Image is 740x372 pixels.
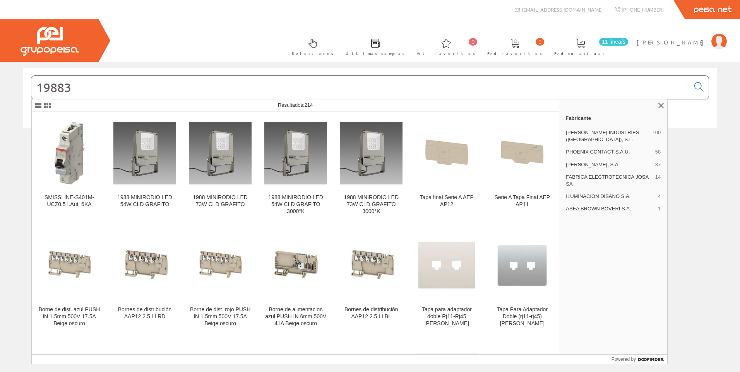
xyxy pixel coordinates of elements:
span: PHOENIX CONTACT S.A.U, [566,148,652,155]
img: Bornes de distribución AAP12 2.5 LI BL [340,234,403,297]
span: 4 [658,193,661,200]
div: 1988 MINIRODIO LED 73W CLD GRAFITO [189,194,252,208]
div: Tapa para adaptador doble Rj11-Rj45 [PERSON_NAME] [415,306,478,327]
span: 0 [536,38,544,46]
a: 1988 MINIRODIO LED 73W CLD GRAFITO 3000°K 1988 MINIRODIO LED 73W CLD GRAFITO 3000°K [334,112,409,224]
a: Selectores [284,32,337,60]
img: Serie A Tapa Final AEP AP11 [491,122,553,184]
span: 1 [658,205,661,212]
a: 11 línea/s Pedido actual [546,32,630,60]
input: Buscar... [31,76,690,99]
div: Tapa Para Adaptador Doble (rj11-rj45) [PERSON_NAME] [491,306,553,327]
div: SMISSLINE-S401M-UCZ0.5 I.Aut. 6KA [38,194,101,208]
span: Selectores [292,49,334,57]
a: Bornes de distribución AAP12 2.5 LI RD Bornes de distribución AAP12 2.5 LI RD [107,224,182,336]
span: 58 [655,148,661,155]
img: Grupo Peisa [21,27,79,56]
div: 1988 MINIRODIO LED 54W CLD GRAFITO 3000°K [264,194,327,215]
a: [PERSON_NAME] [637,32,727,39]
a: Borne de alimentacion azul PUSH IN 6mm 500V 41A Beige oscuro Borne de alimentacion azul PUSH IN 6... [258,224,333,336]
img: Borne de dist. azul PUSH IN 1.5mm 500V 17.5A Beige oscuro [38,234,101,297]
a: Tapa Para Adaptador Doble (rj11-rj45) Iris Bjc Tapa Para Adaptador Doble (rj11-rj45) [PERSON_NAME] [485,224,560,336]
div: Serie A Tapa Final AEP AP11 [491,194,553,208]
a: Bornes de distribución AAP12 2.5 LI BL Bornes de distribución AAP12 2.5 LI BL [334,224,409,336]
span: 37 [655,161,661,168]
span: Últimas compras [346,49,405,57]
div: 1988 MINIRODIO LED 54W CLD GRAFITO [113,194,176,208]
img: Bornes de distribución AAP12 2.5 LI RD [113,234,176,297]
img: 1988 MINIRODIO LED 73W CLD GRAFITO [189,122,252,184]
div: 1988 MINIRODIO LED 73W CLD GRAFITO 3000°K [340,194,403,215]
a: 1988 MINIRODIO LED 73W CLD GRAFITO 1988 MINIRODIO LED 73W CLD GRAFITO [183,112,258,224]
span: FABRICA ELECTROTECNICA JOSA SA [566,174,652,188]
img: SMISSLINE-S401M-UCZ0.5 I.Aut. 6KA [38,122,101,184]
span: Resultados: [278,102,313,108]
span: 0 [469,38,477,46]
span: Powered by [612,356,636,363]
img: 1988 MINIRODIO LED 54W CLD GRAFITO [113,122,176,184]
a: Fabricante [559,112,667,124]
a: Borne de dist. rojo PUSH IN 1.5mm 500V 17.5A Beige oscuro Borne de dist. rojo PUSH IN 1.5mm 500V ... [183,224,258,336]
a: Serie A Tapa Final AEP AP11 Serie A Tapa Final AEP AP11 [485,112,560,224]
img: Tapa para adaptador doble Rj11-Rj45 Iris [415,234,478,297]
span: ASEA BROWN BOVERI S.A. [566,205,655,212]
a: Últimas compras [338,32,409,60]
img: 1988 MINIRODIO LED 73W CLD GRAFITO 3000°K [340,122,403,184]
img: Tapa Para Adaptador Doble (rj11-rj45) Iris Bjc [491,234,553,297]
span: [PERSON_NAME], S.A. [566,161,652,168]
span: Art. favoritos [417,49,475,57]
a: 1988 MINIRODIO LED 54W CLD GRAFITO 3000°K 1988 MINIRODIO LED 54W CLD GRAFITO 3000°K [258,112,333,224]
img: Borne de dist. rojo PUSH IN 1.5mm 500V 17.5A Beige oscuro [189,234,252,297]
span: ILUMINACION DISANO S.A. [566,193,655,200]
img: 1988 MINIRODIO LED 54W CLD GRAFITO 3000°K [264,122,327,184]
img: Tapa final Serie A AEP AP12 [415,122,478,184]
div: Borne de dist. azul PUSH IN 1.5mm 500V 17.5A Beige oscuro [38,306,101,327]
span: Ped. favoritos [487,49,542,57]
a: Powered by [612,355,668,364]
div: Borne de alimentacion azul PUSH IN 6mm 500V 41A Beige oscuro [264,306,327,327]
span: [EMAIL_ADDRESS][DOMAIN_NAME] [522,6,603,13]
img: Borne de alimentacion azul PUSH IN 6mm 500V 41A Beige oscuro [264,234,327,297]
a: Borne de dist. azul PUSH IN 1.5mm 500V 17.5A Beige oscuro Borne de dist. azul PUSH IN 1.5mm 500V ... [32,224,107,336]
span: [PERSON_NAME] INDUSTRIES ([GEOGRAPHIC_DATA]), S.L. [566,129,649,143]
div: Borne de dist. rojo PUSH IN 1.5mm 500V 17.5A Beige oscuro [189,306,252,327]
a: Tapa para adaptador doble Rj11-Rj45 Iris Tapa para adaptador doble Rj11-Rj45 [PERSON_NAME] [409,224,484,336]
div: Tapa final Serie A AEP AP12 [415,194,478,208]
span: 100 [653,129,661,143]
span: Pedido actual [554,49,607,57]
div: © Grupo Peisa [23,138,717,145]
a: SMISSLINE-S401M-UCZ0.5 I.Aut. 6KA SMISSLINE-S401M-UCZ0.5 I.Aut. 6KA [32,112,107,224]
span: 11 línea/s [599,38,628,46]
div: Bornes de distribución AAP12 2.5 LI RD [113,306,176,320]
span: 214 [305,102,313,108]
span: 14 [655,174,661,188]
div: Bornes de distribución AAP12 2.5 LI BL [340,306,403,320]
span: [PHONE_NUMBER] [622,6,664,13]
a: Tapa final Serie A AEP AP12 Tapa final Serie A AEP AP12 [409,112,484,224]
span: [PERSON_NAME] [637,38,707,46]
a: 1988 MINIRODIO LED 54W CLD GRAFITO 1988 MINIRODIO LED 54W CLD GRAFITO [107,112,182,224]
